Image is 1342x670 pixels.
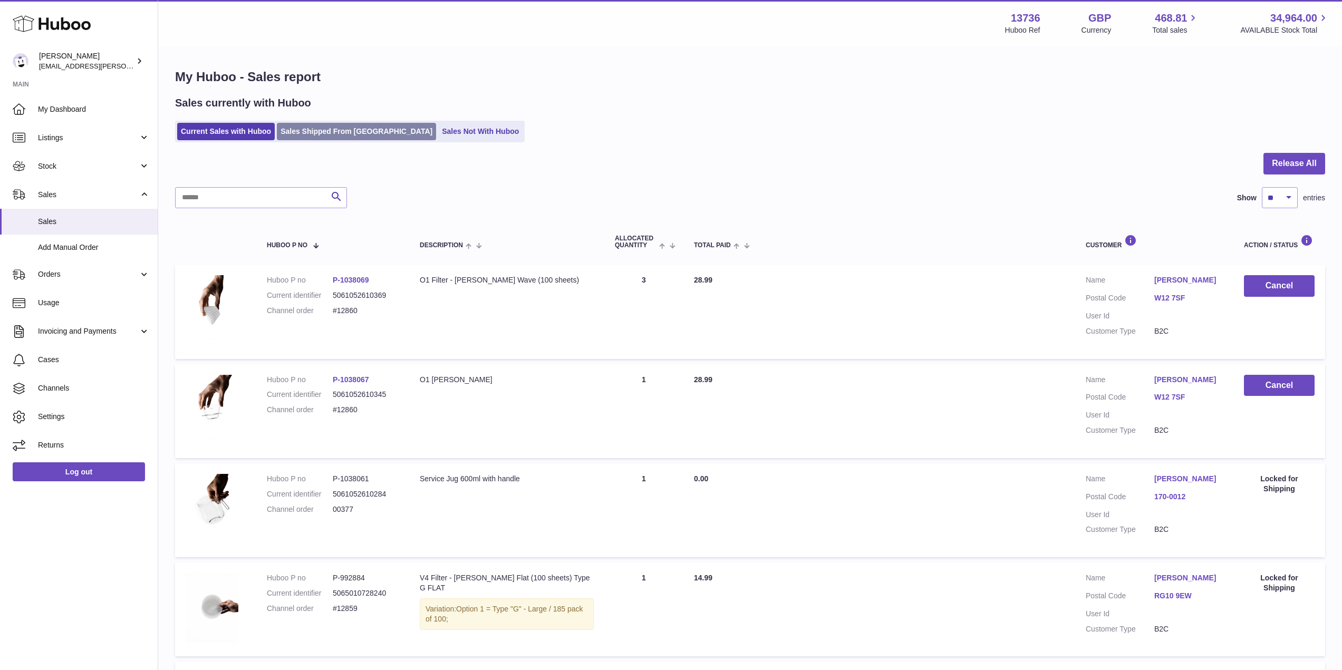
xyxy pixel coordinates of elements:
dt: Name [1086,573,1154,586]
span: Cases [38,355,150,365]
dt: Huboo P no [267,474,333,484]
dt: Postal Code [1086,492,1154,504]
div: Locked for Shipping [1244,474,1315,494]
span: Sales [38,190,139,200]
span: Channels [38,383,150,393]
span: Invoicing and Payments [38,326,139,336]
div: Service Jug 600ml with handle [420,474,594,484]
span: My Dashboard [38,104,150,114]
dt: User Id [1086,510,1154,520]
dt: Postal Code [1086,392,1154,405]
span: Settings [38,412,150,422]
span: 14.99 [694,574,712,582]
span: Stock [38,161,139,171]
a: RG10 9EW [1154,591,1223,601]
dd: P-992884 [333,573,399,583]
dt: Postal Code [1086,293,1154,306]
div: O1 Filter - [PERSON_NAME] Wave (100 sheets) [420,275,594,285]
div: Huboo Ref [1005,25,1040,35]
dd: B2C [1154,624,1223,634]
a: Sales Not With Huboo [438,123,523,140]
a: W12 7SF [1154,392,1223,402]
img: 137361742780911.png [186,275,238,345]
span: AVAILABLE Stock Total [1240,25,1329,35]
button: Cancel [1244,375,1315,396]
dt: User Id [1086,311,1154,321]
dd: #12860 [333,306,399,316]
td: 1 [604,364,683,458]
label: Show [1237,193,1257,203]
a: [PERSON_NAME] [1154,275,1223,285]
dt: User Id [1086,410,1154,420]
a: 468.81 Total sales [1152,11,1199,35]
dt: Name [1086,474,1154,487]
span: 28.99 [694,375,712,384]
dt: Current identifier [267,489,333,499]
span: Huboo P no [267,242,307,249]
div: Variation: [420,598,594,630]
div: Currency [1082,25,1112,35]
div: [PERSON_NAME] [39,51,134,71]
dt: Channel order [267,405,333,415]
strong: GBP [1088,11,1111,25]
dt: Current identifier [267,588,333,598]
div: Locked for Shipping [1244,573,1315,593]
dd: #12860 [333,405,399,415]
span: Sales [38,217,150,227]
span: Description [420,242,463,249]
dt: Customer Type [1086,425,1154,435]
dt: User Id [1086,609,1154,619]
span: Orders [38,269,139,279]
span: 0.00 [694,474,708,483]
dt: Current identifier [267,390,333,400]
dd: #12859 [333,604,399,614]
td: 3 [604,265,683,358]
a: Sales Shipped From [GEOGRAPHIC_DATA] [277,123,436,140]
dd: 5061052610345 [333,390,399,400]
img: 137361742780376.png [186,375,238,445]
img: 137361742779797.png [186,474,238,544]
a: 170-0012 [1154,492,1223,502]
dt: Huboo P no [267,275,333,285]
dt: Current identifier [267,290,333,300]
div: Customer [1086,235,1223,249]
span: Total sales [1152,25,1199,35]
dt: Name [1086,375,1154,387]
dd: P-1038061 [333,474,399,484]
h1: My Huboo - Sales report [175,69,1325,85]
a: W12 7SF [1154,293,1223,303]
span: ALLOCATED Quantity [615,235,656,249]
a: P-1038069 [333,276,369,284]
div: O1 [PERSON_NAME] [420,375,594,385]
h2: Sales currently with Huboo [175,96,311,110]
dd: 5061052610369 [333,290,399,300]
dd: B2C [1154,425,1223,435]
div: Action / Status [1244,235,1315,249]
dd: 5061052610284 [333,489,399,499]
td: 1 [604,463,683,557]
dd: 00377 [333,504,399,514]
span: 468.81 [1155,11,1187,25]
span: Add Manual Order [38,242,150,253]
dt: Channel order [267,306,333,316]
dt: Customer Type [1086,624,1154,634]
span: Total paid [694,242,731,249]
dd: B2C [1154,525,1223,535]
a: P-1038067 [333,375,369,384]
span: 28.99 [694,276,712,284]
span: Listings [38,133,139,143]
a: [PERSON_NAME] [1154,375,1223,385]
dt: Channel order [267,604,333,614]
span: Option 1 = Type "G" - Large / 185 pack of 100; [426,605,583,623]
dt: Customer Type [1086,525,1154,535]
a: Log out [13,462,145,481]
img: horia@orea.uk [13,53,28,69]
div: V4 Filter - [PERSON_NAME] Flat (100 sheets) Type G FLAT [420,573,594,593]
button: Release All [1263,153,1325,174]
a: Current Sales with Huboo [177,123,275,140]
a: [PERSON_NAME] [1154,474,1223,484]
a: [PERSON_NAME] [1154,573,1223,583]
span: Returns [38,440,150,450]
dd: B2C [1154,326,1223,336]
img: negotiator-filters-cover.png [186,573,238,643]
